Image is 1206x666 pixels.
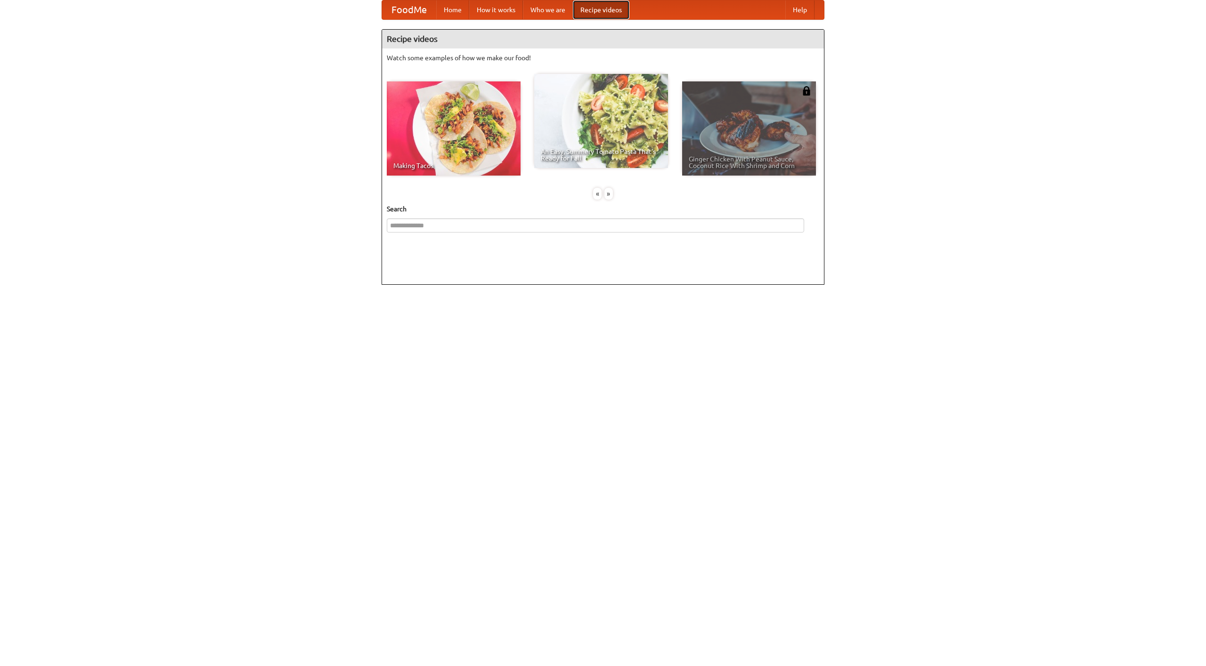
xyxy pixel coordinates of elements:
a: Recipe videos [573,0,629,19]
a: Help [785,0,815,19]
h4: Recipe videos [382,30,824,48]
a: How it works [469,0,523,19]
p: Watch some examples of how we make our food! [387,53,819,63]
a: Home [436,0,469,19]
img: 483408.png [802,86,811,96]
a: FoodMe [382,0,436,19]
a: Making Tacos [387,81,521,176]
span: An Easy, Summery Tomato Pasta That's Ready for Fall [541,148,661,161]
a: Who we are [523,0,573,19]
h5: Search [387,204,819,214]
div: « [593,188,602,200]
div: » [604,188,613,200]
a: An Easy, Summery Tomato Pasta That's Ready for Fall [534,74,668,168]
span: Making Tacos [393,162,514,169]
